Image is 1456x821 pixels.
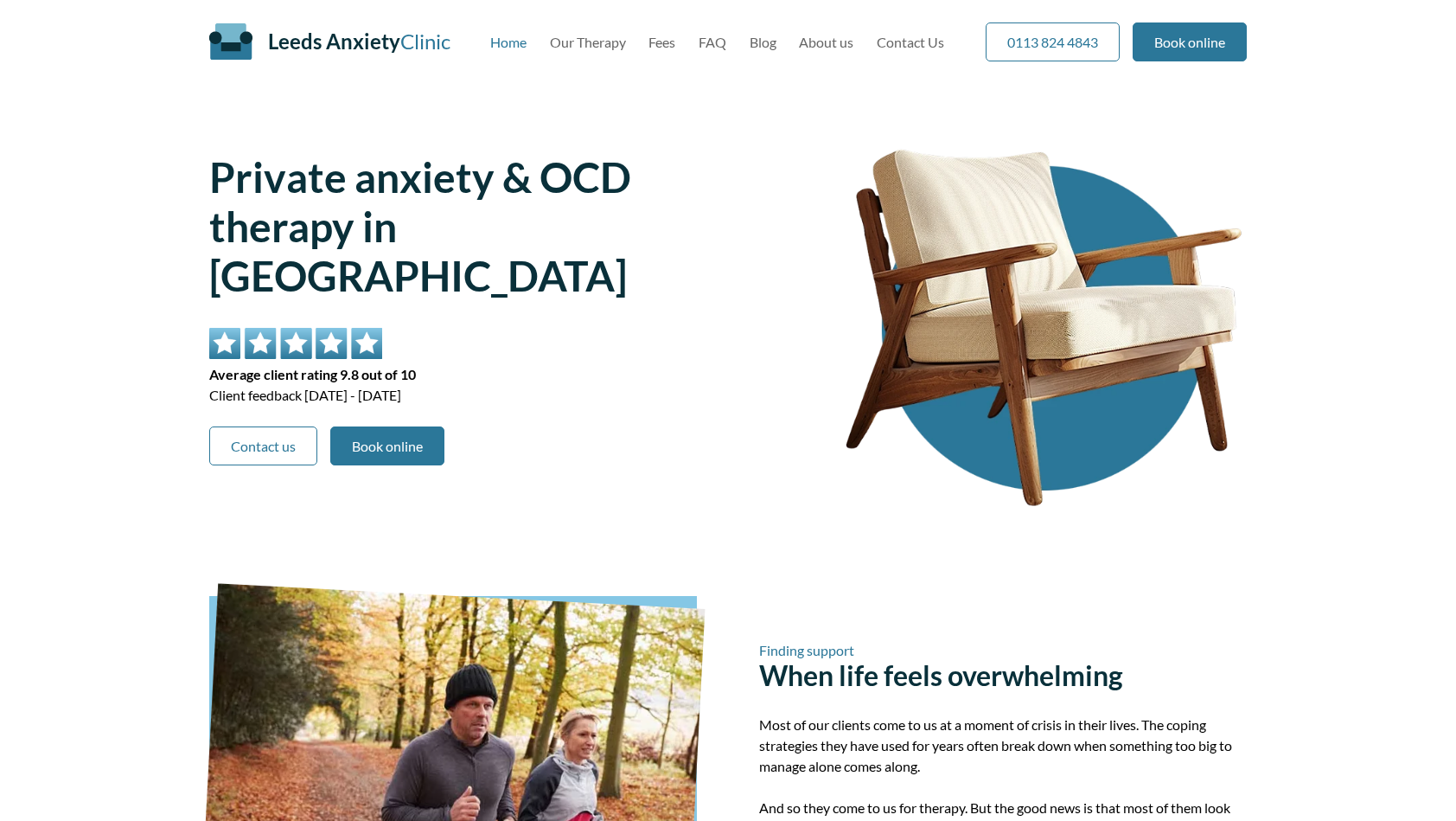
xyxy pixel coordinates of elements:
[759,642,1247,692] h2: When life feels overwhelming
[648,34,675,50] a: Fees
[1133,22,1247,61] a: Book online
[877,34,944,50] a: Contact Us
[750,34,776,50] a: Blog
[759,715,1247,777] p: Most of our clients come to us at a moment of crisis in their lives. The coping strategies they h...
[759,642,1247,658] span: Finding support
[268,29,400,54] span: Leeds Anxiety
[550,34,626,50] a: Our Therapy
[268,29,450,54] a: Leeds AnxietyClinic
[986,22,1120,61] a: 0113 824 4843
[490,34,527,50] a: Home
[209,328,382,359] img: 5 star rating
[209,152,778,300] h1: Private anxiety & OCD therapy in [GEOGRAPHIC_DATA]
[209,328,778,406] div: Client feedback [DATE] - [DATE]
[699,34,726,50] a: FAQ
[799,34,853,50] a: About us
[330,427,444,465] a: Book online
[209,427,317,465] a: Contact us
[209,364,778,385] span: Average client rating 9.8 out of 10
